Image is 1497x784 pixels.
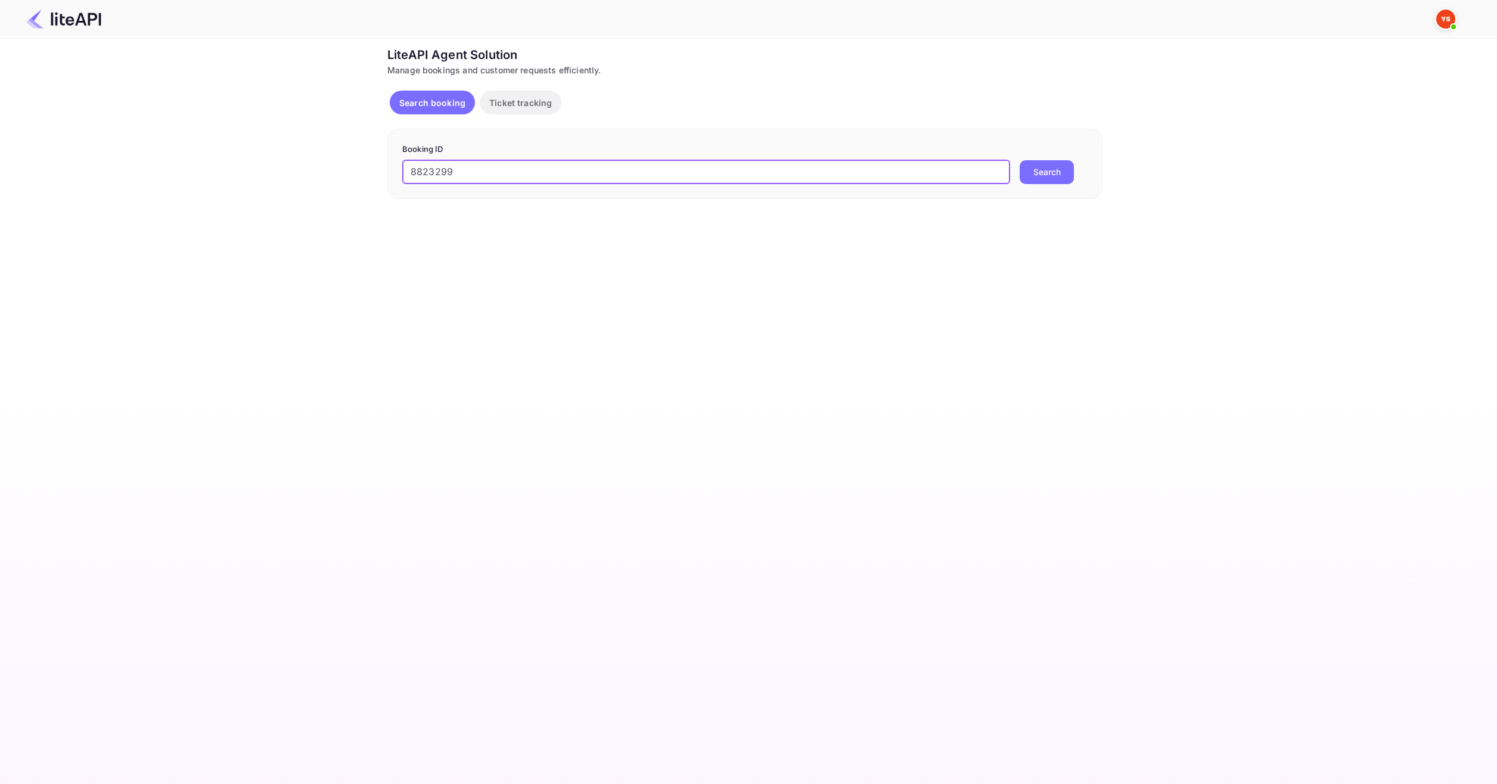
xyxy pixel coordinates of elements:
img: LiteAPI Logo [26,10,101,29]
p: Ticket tracking [489,97,552,109]
input: Enter Booking ID (e.g., 63782194) [402,160,1010,184]
p: Booking ID [402,144,1088,155]
button: Search [1020,160,1074,184]
div: LiteAPI Agent Solution [387,46,1102,64]
img: Yandex Support [1436,10,1455,29]
p: Search booking [399,97,465,109]
div: Manage bookings and customer requests efficiently. [387,64,1102,76]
